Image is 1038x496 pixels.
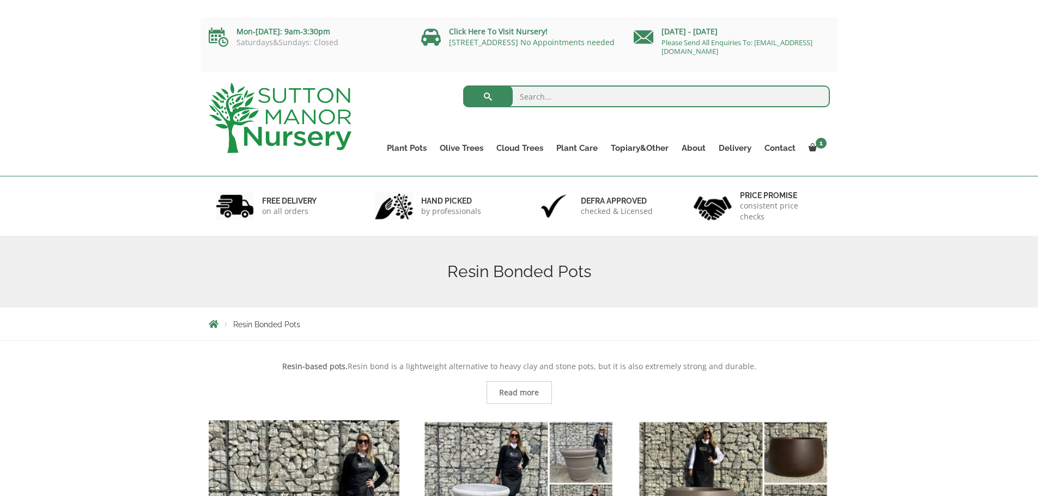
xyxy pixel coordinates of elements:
a: Plant Care [550,140,604,156]
strong: Resin-based pots. [282,361,348,371]
a: About [675,140,712,156]
img: 2.jpg [375,192,413,220]
p: checked & Licensed [581,206,653,217]
p: consistent price checks [740,200,823,222]
p: Mon-[DATE]: 9am-3:30pm [209,25,405,38]
nav: Breadcrumbs [209,320,830,328]
p: Saturdays&Sundays: Closed [209,38,405,47]
a: Contact [758,140,802,156]
h6: hand picked [421,196,481,206]
h6: Defra approved [581,196,653,206]
a: Plant Pots [380,140,433,156]
img: 1.jpg [216,192,254,220]
a: 1 [802,140,830,156]
p: Resin bond is a lightweight alternative to heavy clay and stone pots, but it is also extremely st... [209,360,830,373]
a: Cloud Trees [490,140,550,156]
span: Resin Bonded Pots [233,320,300,329]
p: on all orders [262,206,317,217]
a: Olive Trees [433,140,490,156]
span: Read more [499,389,539,396]
span: 1 [816,138,827,149]
h6: Price promise [740,191,823,200]
a: Delivery [712,140,758,156]
p: by professionals [421,206,481,217]
img: logo [209,83,351,153]
input: Search... [463,85,830,107]
a: Click Here To Visit Nursery! [449,26,548,36]
p: [DATE] - [DATE] [634,25,830,38]
a: Please Send All Enquiries To: [EMAIL_ADDRESS][DOMAIN_NAME] [661,38,812,56]
img: 4.jpg [694,189,732,223]
a: [STREET_ADDRESS] No Appointments needed [449,37,615,47]
h1: Resin Bonded Pots [209,262,830,281]
h6: FREE DELIVERY [262,196,317,206]
img: 3.jpg [535,192,573,220]
a: Topiary&Other [604,140,675,156]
